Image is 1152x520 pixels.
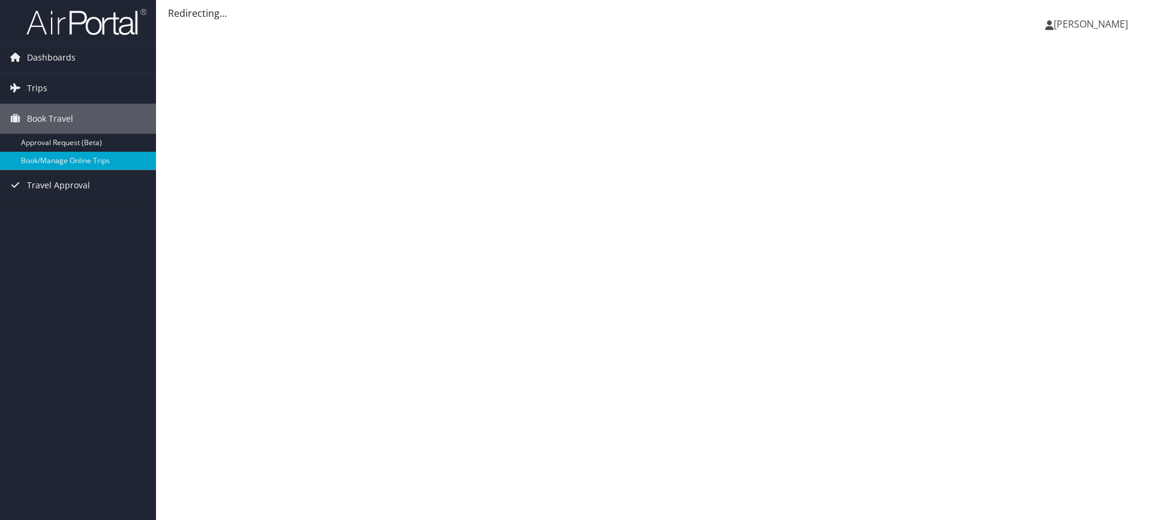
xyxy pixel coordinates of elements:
[1045,6,1140,42] a: [PERSON_NAME]
[27,43,76,73] span: Dashboards
[27,170,90,200] span: Travel Approval
[26,8,146,36] img: airportal-logo.png
[27,73,47,103] span: Trips
[168,6,1140,20] div: Redirecting...
[1054,17,1128,31] span: [PERSON_NAME]
[27,104,73,134] span: Book Travel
